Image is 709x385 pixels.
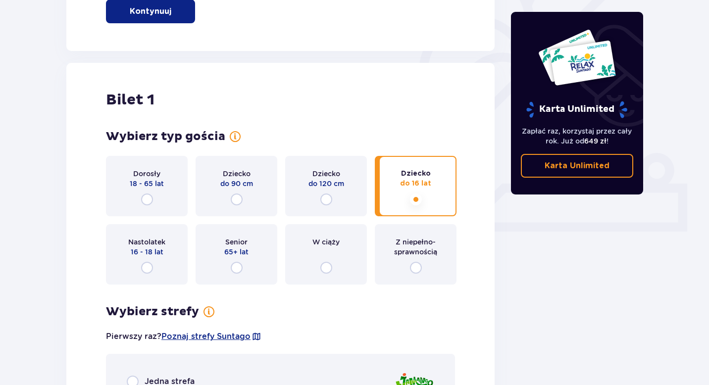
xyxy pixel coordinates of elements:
[106,331,261,342] p: Pierwszy raz?
[130,6,171,17] p: Kontynuuj
[133,169,160,179] span: Dorosły
[224,247,249,257] span: 65+ lat
[220,179,253,189] span: do 90 cm
[312,169,340,179] span: Dziecko
[106,304,199,319] h3: Wybierz strefy
[161,331,251,342] a: Poznaj strefy Suntago
[225,237,248,247] span: Senior
[106,91,154,109] h2: Bilet 1
[106,129,225,144] h3: Wybierz typ gościa
[545,160,609,171] p: Karta Unlimited
[131,247,163,257] span: 16 - 18 lat
[128,237,165,247] span: Nastolatek
[130,179,164,189] span: 18 - 65 lat
[584,137,607,145] span: 649 zł
[400,179,431,189] span: do 16 lat
[538,29,616,86] img: Dwie karty całoroczne do Suntago z napisem 'UNLIMITED RELAX', na białym tle z tropikalnymi liśćmi...
[384,237,448,257] span: Z niepełno­sprawnością
[312,237,340,247] span: W ciąży
[308,179,344,189] span: do 120 cm
[223,169,251,179] span: Dziecko
[401,169,431,179] span: Dziecko
[525,101,628,118] p: Karta Unlimited
[521,126,634,146] p: Zapłać raz, korzystaj przez cały rok. Już od !
[521,154,634,178] a: Karta Unlimited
